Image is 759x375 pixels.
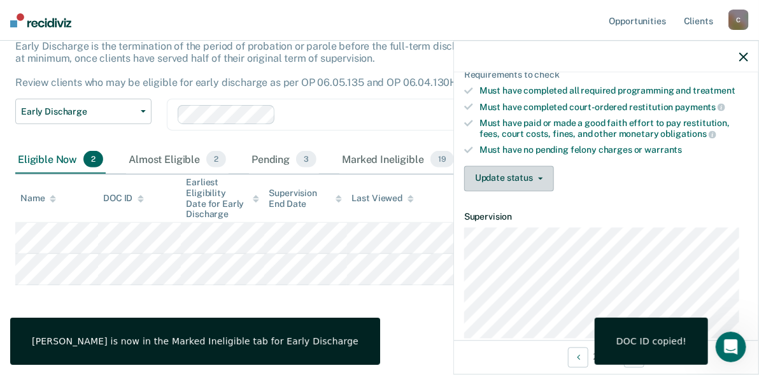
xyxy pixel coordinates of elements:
span: 2 [206,151,226,167]
iframe: Intercom live chat [716,332,746,362]
div: Eligible Now [15,146,106,174]
span: payments [676,102,726,112]
div: Pending [249,146,319,174]
div: Marked Ineligible [339,146,456,174]
div: Last Viewed [352,193,414,204]
div: 20 / 21 [454,340,758,374]
div: Must have paid or made a good faith effort to pay restitution, fees, court costs, fines, and othe... [479,118,748,139]
div: Earliest Eligibility Date for Early Discharge [186,177,259,220]
span: warrants [645,145,683,155]
div: Must have completed court-ordered restitution [479,101,748,113]
button: Update status [464,166,554,191]
dt: Supervision [464,211,748,222]
div: DOC ID [103,193,144,204]
span: 2 [83,151,103,167]
div: Must have completed all required programming and [479,86,748,97]
div: Must have no pending felony charges or [479,145,748,155]
button: Previous Opportunity [568,347,588,367]
span: obligations [661,129,716,139]
span: 3 [296,151,316,167]
div: Requirements to check [464,70,748,81]
div: Name [20,193,56,204]
div: Almost Eligible [126,146,229,174]
span: treatment [693,86,735,96]
p: Early Discharge is the termination of the period of probation or parole before the full-term disc... [15,40,688,89]
span: 19 [430,151,454,167]
div: C [728,10,749,30]
div: Supervision End Date [269,188,342,209]
img: Recidiviz [10,13,71,27]
div: DOC ID copied! [616,336,686,347]
span: Early Discharge [21,106,136,117]
div: [PERSON_NAME] is now in the Marked Ineligible tab for Early Discharge [32,336,358,347]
